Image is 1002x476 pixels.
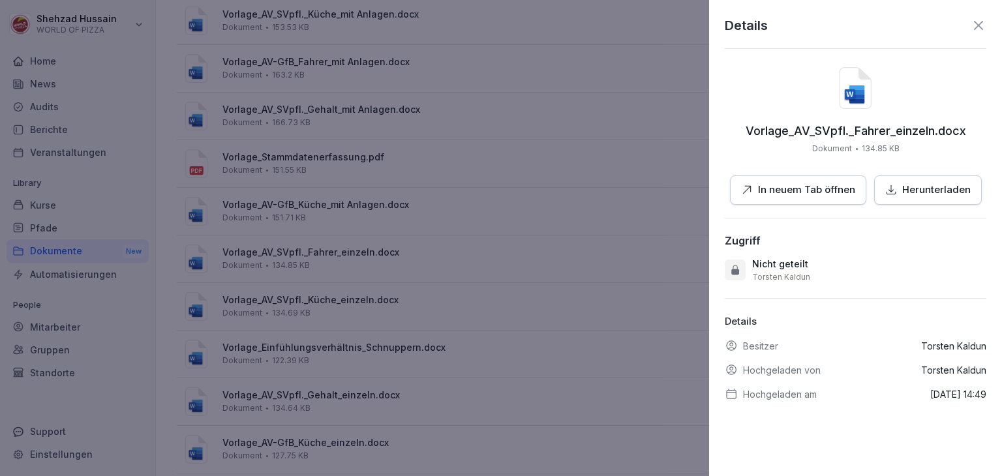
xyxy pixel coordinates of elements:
p: 134.85 KB [862,143,900,155]
p: Besitzer [743,339,778,353]
button: In neuem Tab öffnen [730,175,866,205]
div: Zugriff [725,234,761,247]
p: In neuem Tab öffnen [758,183,855,198]
p: Vorlage_AV_SVpfl._Fahrer_einzeln.docx [746,125,966,138]
p: Hochgeladen von [743,363,821,377]
p: Torsten Kaldun [921,339,986,353]
p: Herunterladen [902,183,971,198]
p: Details [725,314,986,329]
p: Details [725,16,768,35]
p: Torsten Kaldun [752,272,810,282]
p: Dokument [812,143,852,155]
button: Herunterladen [874,175,982,205]
p: Torsten Kaldun [921,363,986,377]
p: Nicht geteilt [752,258,808,271]
p: Hochgeladen am [743,387,817,401]
p: [DATE] 14:49 [930,387,986,401]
